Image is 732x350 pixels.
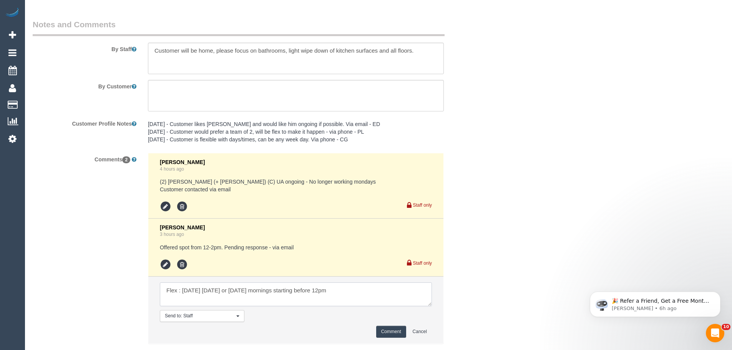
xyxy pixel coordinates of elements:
span: [PERSON_NAME] [160,224,205,231]
label: By Customer [27,80,142,90]
img: Automaid Logo [5,8,20,18]
button: Cancel [408,326,432,338]
pre: Offered spot from 12-2pm. Pending response - via email [160,244,432,251]
span: 2 [122,156,130,163]
legend: Notes and Comments [33,19,445,36]
button: Comment [376,326,406,338]
button: Send to: Staff [160,310,244,322]
label: By Staff [27,43,142,53]
span: [PERSON_NAME] [160,159,205,165]
a: 3 hours ago [160,232,184,237]
iframe: Intercom live chat [706,324,724,342]
span: Send to: Staff [165,313,234,319]
label: Customer Profile Notes [27,117,142,128]
small: Staff only [413,202,432,208]
a: 4 hours ago [160,166,184,172]
pre: (2) [PERSON_NAME] (+ [PERSON_NAME]) (C) UA ongoing - No longer working mondays Customer contacted... [160,178,432,193]
label: Comments [27,153,142,163]
pre: [DATE] - Customer likes [PERSON_NAME] and would like him ongoing if possible. Via email - ED [DAT... [148,120,444,143]
span: 10 [722,324,730,330]
small: Staff only [413,260,432,266]
iframe: Intercom notifications message [578,275,732,329]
